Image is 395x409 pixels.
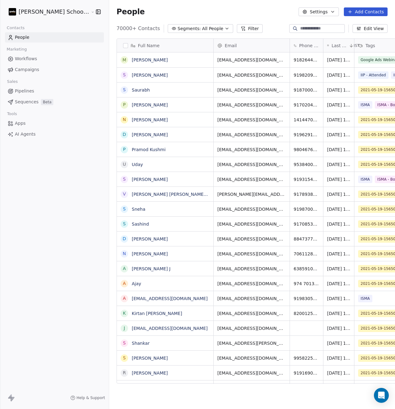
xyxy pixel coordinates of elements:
a: People [5,32,104,43]
span: 917020489929 [294,102,319,108]
a: [PERSON_NAME] [132,251,168,256]
div: Full Name [117,39,213,52]
a: [EMAIL_ADDRESS][DOMAIN_NAME] [132,326,208,331]
span: [PERSON_NAME][EMAIL_ADDRESS][DOMAIN_NAME] [217,191,286,197]
span: 917085392188 [294,221,319,227]
a: Help & Support [70,395,105,400]
span: People [117,7,145,16]
span: Apps [15,120,26,127]
div: Phone Number [290,39,323,52]
span: ISMA [358,176,372,183]
span: 919629121393 [294,132,319,138]
div: S [123,340,126,346]
a: [PERSON_NAME] [132,73,168,78]
span: [DATE] 11:07 AM [327,102,350,108]
a: Saurabh [132,88,150,92]
a: Sneha [132,207,145,212]
div: Email [214,39,290,52]
span: 919870092680 [294,206,319,212]
div: S [123,206,126,212]
span: [DATE] 11:07 AM [327,236,350,242]
span: [DATE] 11:07 AM [327,221,350,227]
div: j [124,325,125,331]
span: Tools [4,109,20,119]
span: Help & Support [77,395,105,400]
span: Sequences [15,99,38,105]
a: [EMAIL_ADDRESS][DOMAIN_NAME] [132,296,208,301]
span: Marketing [4,45,29,54]
span: 919315428524 [294,176,319,182]
span: [DATE] 11:07 AM [327,57,350,63]
span: [EMAIL_ADDRESS][DOMAIN_NAME] [217,355,286,361]
div: m [122,57,126,63]
span: 8200125373 [294,310,319,317]
span: [EMAIL_ADDRESS][DOMAIN_NAME] [217,72,286,78]
a: Ajay [132,281,141,286]
div: S [123,72,126,78]
span: [DATE] 11:07 AM [327,266,350,272]
span: All People [202,25,223,32]
span: Tags [366,43,375,49]
span: [EMAIL_ADDRESS][DOMAIN_NAME] [217,295,286,302]
span: [EMAIL_ADDRESS][DOMAIN_NAME] [217,266,286,272]
div: grid [117,52,214,384]
span: [DATE] 11:07 AM [327,87,350,93]
a: AI Agents [5,129,104,139]
div: U [123,161,126,168]
span: [DATE] 11:07 AM [327,310,350,317]
button: Filter [237,24,263,33]
a: SequencesBeta [5,97,104,107]
div: S [123,176,126,182]
span: 1414470749 [294,117,319,123]
span: 6385910222 [294,266,319,272]
a: Uday [132,162,143,167]
span: [EMAIL_ADDRESS][DOMAIN_NAME] [217,102,286,108]
span: [EMAIL_ADDRESS][DOMAIN_NAME] [217,57,286,63]
a: Campaigns [5,65,104,75]
span: [DATE] 11:07 AM [327,295,350,302]
div: D [122,131,126,138]
span: 917893806940 [294,191,319,197]
button: [PERSON_NAME] School of Finance LLP [7,7,86,17]
span: Segments: [178,25,201,32]
span: 9958225815 [294,355,319,361]
span: [DATE] 11:07 AM [327,117,350,123]
span: [DATE] 11:07 AM [327,325,350,331]
a: Pipelines [5,86,104,96]
span: [EMAIL_ADDRESS][DOMAIN_NAME] [217,325,286,331]
span: [DATE] 11:07 AM [327,370,350,376]
span: [EMAIL_ADDRESS][DOMAIN_NAME] [217,251,286,257]
span: Campaigns [15,66,39,73]
span: [EMAIL_ADDRESS][DOMAIN_NAME] [217,221,286,227]
span: Email [225,43,237,49]
a: Kirtan [PERSON_NAME] [132,311,182,316]
button: Add Contacts [344,7,388,16]
span: [EMAIL_ADDRESS][DOMAIN_NAME] [217,117,286,123]
div: A [123,280,126,287]
span: [DATE] 11:07 AM [327,176,350,182]
a: [PERSON_NAME] J [132,266,171,271]
div: A [123,265,126,272]
a: [PERSON_NAME] [PERSON_NAME] Thulluru [132,192,224,197]
span: [EMAIL_ADDRESS][DOMAIN_NAME] [217,146,286,153]
span: [DATE] 11:07 AM [327,281,350,287]
a: Workflows [5,54,104,64]
span: [EMAIL_ADDRESS][DOMAIN_NAME] [217,161,286,168]
span: Contacts [4,23,27,33]
span: [DATE] 11:07 AM [327,191,350,197]
a: Sashind [132,222,149,227]
span: Phone Number [299,43,319,49]
span: [DATE] 11:07 AM [327,251,350,257]
span: 919830551823 [294,295,319,302]
a: [PERSON_NAME] [132,177,168,182]
span: 9538400145 [294,161,319,168]
span: ISMA [358,295,372,302]
span: [EMAIL_ADDRESS][DOMAIN_NAME] [217,87,286,93]
div: d [122,236,126,242]
span: 70000+ Contacts [117,25,160,32]
span: [DATE] 11:07 AM [327,340,350,346]
span: [EMAIL_ADDRESS][DOMAIN_NAME] [217,206,286,212]
span: 8847377429 [294,236,319,242]
button: Settings [299,7,339,16]
span: Last Activity Date [331,43,347,49]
